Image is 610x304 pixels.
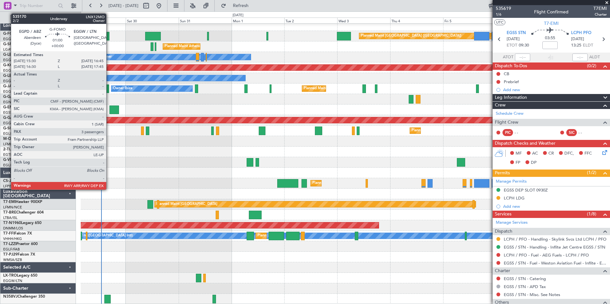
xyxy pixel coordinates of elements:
[548,150,554,157] span: CR
[545,35,555,41] span: 03:55
[3,127,15,130] span: G-SIRS
[3,74,17,78] span: G-LEAX
[532,150,538,157] span: AC
[516,160,520,166] span: FP
[3,158,19,162] span: G-VNOR
[593,12,607,17] span: Charter
[3,89,22,94] a: EGGW/LTN
[534,9,569,15] div: Flight Confirmed
[503,87,607,92] div: Add new
[3,253,18,257] span: T7-PJ29
[3,148,36,151] a: 2-TIJLPhenom 300
[584,150,592,157] span: FFC
[495,211,511,218] span: Services
[515,54,530,61] input: --:--
[3,116,18,120] span: G-GAAL
[3,242,38,246] a: T7-LZZIPraetor 600
[3,200,42,204] a: T7-EMIHawker 900XP
[504,292,560,297] a: EGSS / STN - Misc. See Notes
[3,84,18,88] span: G-JAGA
[3,221,41,225] a: T7-N1960Legacy 650
[3,42,17,46] span: G-SPCY
[587,62,596,69] span: (0/2)
[495,228,512,235] span: Dispatch
[165,42,238,51] div: Planned Maint Athens ([PERSON_NAME] Intl)
[3,53,37,57] a: G-LEGCLegacy 600
[519,42,529,49] span: 09:30
[227,4,254,8] span: Refresh
[3,58,22,62] a: EGGW/LTN
[593,5,607,12] span: T7EMI
[3,84,40,88] a: G-JAGAPhenom 300
[3,274,37,278] a: LX-TROLegacy 650
[3,137,49,141] a: M-OUSECitation Mustang
[113,84,132,93] div: Owner Ibiza
[494,19,505,25] button: UTC
[3,116,56,120] a: G-GAALCessna Citation XLS+
[503,54,513,61] span: ATOT
[504,187,548,193] div: EGSS DEP SLOT 0930Z
[495,102,506,109] span: Crew
[82,13,93,18] div: [DATE]
[3,247,20,252] a: EGLF/FAB
[3,110,20,115] a: EGSS/STN
[312,178,413,188] div: Planned Maint [GEOGRAPHIC_DATA] ([GEOGRAPHIC_DATA])
[3,63,18,67] span: G-KGKG
[515,130,529,135] div: - -
[3,32,19,36] span: G-FOMO
[3,242,16,246] span: T7-LZZI
[587,169,596,176] span: (1/2)
[3,226,23,231] a: DNMM/LOS
[73,18,126,23] div: Fri 29
[3,274,17,278] span: LX-TRO
[361,31,461,41] div: Planned Maint [GEOGRAPHIC_DATA] ([GEOGRAPHIC_DATA])
[571,30,591,36] span: LCPH PFO
[3,105,40,109] a: G-ENRGPraetor 600
[3,215,18,220] a: LTBA/ISL
[3,295,18,299] span: N358VJ
[496,111,524,117] a: Schedule Crew
[504,79,519,84] div: Prebrief
[516,150,522,157] span: MF
[3,232,14,235] span: T7-FFI
[495,94,527,101] span: Leg Information
[531,160,537,166] span: DP
[3,211,16,214] span: T7-BRE
[257,231,364,241] div: Planned Maint [GEOGRAPHIC_DATA] ([GEOGRAPHIC_DATA] Intl)
[496,5,511,12] span: 535619
[578,130,593,135] div: - -
[504,244,605,250] a: EGSS / STN - Handling - Inflite Jet Centre EGSS / STN
[564,150,574,157] span: DFC,
[284,18,337,23] div: Tue 2
[3,236,22,241] a: VHHH/HKG
[3,184,20,189] a: LFPB/LBG
[3,253,35,257] a: T7-PJ29Falcon 7X
[566,129,577,136] div: SIC
[3,221,21,225] span: T7-N1960
[3,279,22,283] a: EGGW/LTN
[3,68,22,73] a: EGGW/LTN
[3,42,37,46] a: G-SPCYLegacy 650
[3,158,46,162] a: G-VNORChallenger 650
[504,236,606,242] a: LCPH / PFO - Handling - Skylink Svcs Ltd LCPH / PFO
[3,32,41,36] a: G-FOMOGlobal 6000
[3,211,44,214] a: T7-BREChallenger 604
[3,142,22,147] a: LFMD/CEQ
[503,204,607,209] div: Add new
[3,152,21,157] a: EGTK/OXF
[507,42,517,49] span: ETOT
[443,18,496,23] div: Fri 5
[589,54,600,61] span: ALDT
[3,79,22,83] a: EGGW/LTN
[502,129,513,136] div: PIC
[7,12,69,23] button: All Aircraft
[412,126,512,135] div: Planned Maint [GEOGRAPHIC_DATA] ([GEOGRAPHIC_DATA])
[496,178,527,185] a: Manage Permits
[3,205,22,210] a: LFMN/NCE
[3,131,20,136] a: EGLF/FAB
[3,163,20,168] a: EGLF/FAB
[218,1,256,11] button: Refresh
[496,220,528,226] a: Manage Services
[3,137,19,141] span: M-OUSE
[544,20,559,27] span: T7-EMI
